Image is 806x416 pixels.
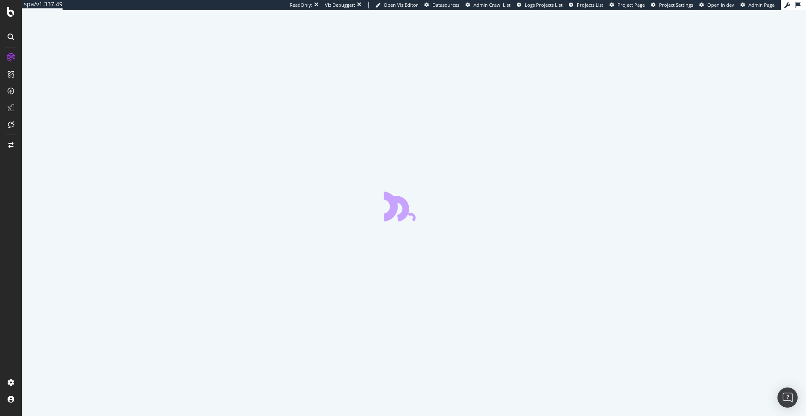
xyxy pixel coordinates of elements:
[777,387,798,408] div: Open Intercom Messenger
[569,2,603,8] a: Projects List
[432,2,459,8] span: Datasources
[610,2,645,8] a: Project Page
[577,2,603,8] span: Projects List
[707,2,734,8] span: Open in dev
[466,2,510,8] a: Admin Crawl List
[325,2,355,8] div: Viz Debugger:
[375,2,418,8] a: Open Viz Editor
[659,2,693,8] span: Project Settings
[651,2,693,8] a: Project Settings
[384,191,444,221] div: animation
[517,2,563,8] a: Logs Projects List
[424,2,459,8] a: Datasources
[699,2,734,8] a: Open in dev
[525,2,563,8] span: Logs Projects List
[618,2,645,8] span: Project Page
[741,2,775,8] a: Admin Page
[290,2,312,8] div: ReadOnly:
[474,2,510,8] span: Admin Crawl List
[748,2,775,8] span: Admin Page
[384,2,418,8] span: Open Viz Editor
